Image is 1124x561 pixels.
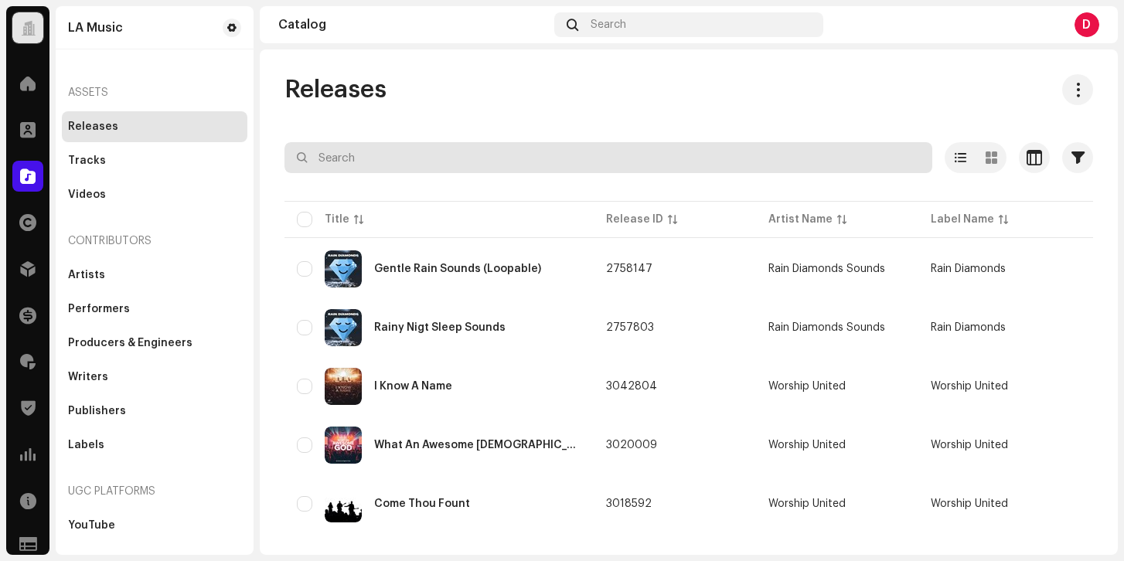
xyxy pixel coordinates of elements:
[68,337,192,349] div: Producers & Engineers
[68,155,106,167] div: Tracks
[68,269,105,281] div: Artists
[768,322,885,333] div: Rain Diamonds Sounds
[62,74,247,111] re-a-nav-header: Assets
[606,498,652,509] span: 3018592
[62,473,247,510] re-a-nav-header: UGC Platforms
[68,22,123,34] div: LA Music
[68,121,118,133] div: Releases
[62,111,247,142] re-m-nav-item: Releases
[62,430,247,461] re-m-nav-item: Labels
[606,263,652,274] span: 2758147
[374,381,452,392] div: I Know A Name
[62,396,247,427] re-m-nav-item: Publishers
[62,362,247,393] re-m-nav-item: Writers
[278,19,548,31] div: Catalog
[1075,12,1099,37] div: D
[325,212,349,227] div: Title
[768,263,906,274] span: Rain Diamonds Sounds
[768,263,885,274] div: Rain Diamonds Sounds
[68,519,115,532] div: YouTube
[68,405,126,417] div: Publishers
[768,498,906,509] span: Worship United
[62,260,247,291] re-m-nav-item: Artists
[931,322,1006,333] span: Rain Diamonds
[931,212,994,227] div: Label Name
[62,179,247,210] re-m-nav-item: Videos
[374,498,470,509] div: Come Thou Fount
[606,440,657,450] span: 3020009
[768,322,906,333] span: Rain Diamonds Sounds
[606,381,657,392] span: 3042804
[374,263,541,274] div: Gentle Rain Sounds (Loopable)
[284,74,387,105] span: Releases
[374,322,506,333] div: Rainy Nigt Sleep Sounds
[284,142,932,173] input: Search
[62,294,247,325] re-m-nav-item: Performers
[325,485,362,522] img: eeef48a9-cb5f-4e55-8712-76a95b3c54f5
[591,19,626,31] span: Search
[768,440,846,450] div: Worship United
[68,371,108,383] div: Writers
[62,510,247,541] re-m-nav-item: YouTube
[68,189,106,201] div: Videos
[62,223,247,260] re-a-nav-header: Contributors
[325,309,362,346] img: d480eead-b43a-408a-b09b-95377b4b0b7c
[68,303,130,315] div: Performers
[931,498,1008,509] span: Worship United
[768,381,846,392] div: Worship United
[606,212,663,227] div: Release ID
[768,381,906,392] span: Worship United
[68,439,104,451] div: Labels
[325,427,362,464] img: 9eed12ee-0af6-4e2c-89c0-226afcf9f172
[606,322,654,333] span: 2757803
[931,263,1006,274] span: Rain Diamonds
[768,212,833,227] div: Artist Name
[62,328,247,359] re-m-nav-item: Producers & Engineers
[931,440,1008,450] span: Worship United
[62,145,247,176] re-m-nav-item: Tracks
[768,498,846,509] div: Worship United
[768,440,906,450] span: Worship United
[931,381,1008,392] span: Worship United
[325,250,362,287] img: e5e1baf4-8f79-45c4-b621-8d0b0084510d
[325,368,362,405] img: ca8ba9f5-a501-41e1-9437-ab6501345bae
[374,440,581,450] div: What An Awesome God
